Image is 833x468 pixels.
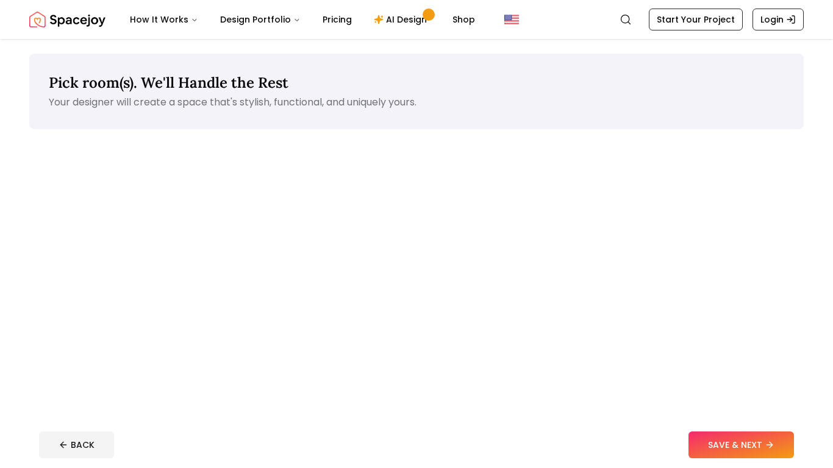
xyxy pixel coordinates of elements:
button: BACK [39,431,114,458]
a: AI Design [364,7,440,32]
a: Start Your Project [649,9,743,30]
a: Shop [443,7,485,32]
a: Login [753,9,804,30]
button: SAVE & NEXT [688,431,794,458]
button: Design Portfolio [210,7,310,32]
p: Your designer will create a space that's stylish, functional, and uniquely yours. [49,95,784,110]
img: Spacejoy Logo [29,7,105,32]
button: How It Works [120,7,208,32]
span: Pick room(s). We'll Handle the Rest [49,73,288,92]
a: Spacejoy [29,7,105,32]
a: Pricing [313,7,362,32]
img: United States [504,12,519,27]
nav: Main [120,7,485,32]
